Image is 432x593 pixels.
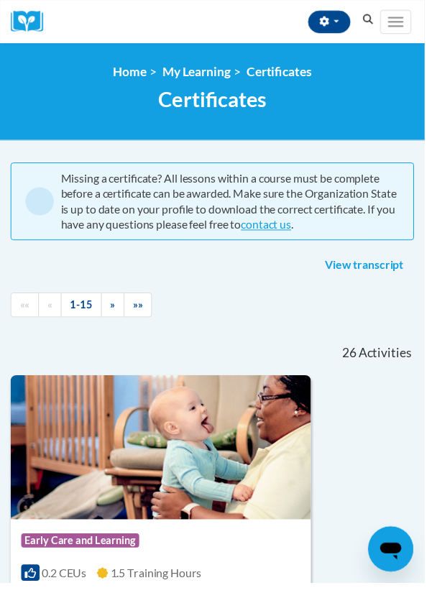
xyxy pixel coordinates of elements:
[364,12,385,29] button: Search
[62,298,104,323] a: 1-15
[364,351,418,367] span: Activities
[135,303,145,316] span: »»
[11,382,316,528] img: Course Logo
[126,298,155,323] a: End
[42,576,88,589] span: 0.2 CEUs
[112,303,117,316] span: »
[161,88,272,114] span: Certificates
[62,173,406,236] div: Missing a certificate? All lessons within a course must be complete before a certificate can be a...
[320,259,421,282] a: View transcript
[11,11,54,33] img: Logo brand
[103,298,127,323] a: Next
[374,535,420,581] iframe: Button to launch messaging window
[313,11,357,34] button: Account Settings
[48,303,53,316] span: «
[11,11,54,33] a: Cox Campus
[11,298,40,323] a: Begining
[112,576,205,589] span: 1.5 Training Hours
[115,65,149,81] a: Home
[20,303,30,316] span: ««
[348,351,362,367] span: 26
[251,65,317,81] a: Certificates
[165,65,234,81] a: My Learning
[22,543,142,557] span: Early Care and Learning
[245,221,296,235] a: contact us
[39,298,63,323] a: Previous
